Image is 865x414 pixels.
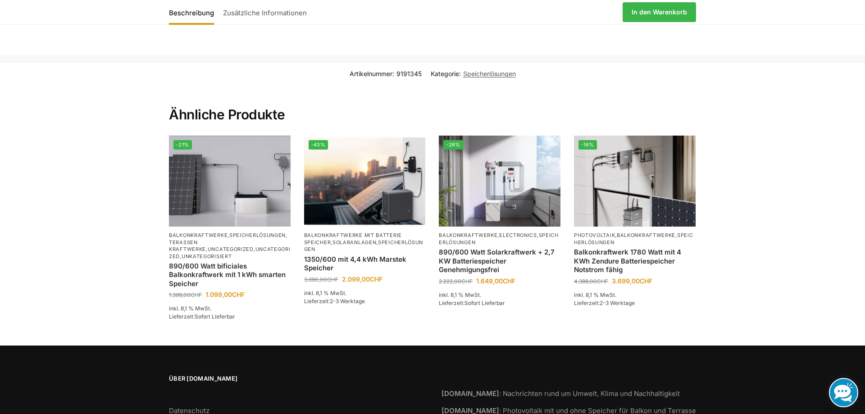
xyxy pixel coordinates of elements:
bdi: 1.399,00 [169,291,202,298]
h2: Ähnliche Produkte [169,85,696,123]
p: inkl. 8,1 % MwSt. [304,289,426,297]
a: Balkonkraftwerk 1780 Watt mit 4 KWh Zendure Batteriespeicher Notstrom fähig [574,248,696,274]
span: 9191345 [396,70,422,77]
a: Speicherlösungen [463,70,516,77]
a: Photovoltaik [574,232,615,238]
p: , , , , , [169,232,291,260]
a: [DOMAIN_NAME]: Nachrichten rund um Umwelt, Klima und Nachhaltigkeit [442,389,680,398]
p: inkl. 8,1 % MwSt. [439,291,560,299]
img: Zendure-solar-flow-Batteriespeicher für Balkonkraftwerke [574,136,696,227]
span: CHF [597,278,608,285]
a: -26%Steckerkraftwerk mit 2,7kwh-Speicher [439,136,560,227]
bdi: 4.399,00 [574,278,608,285]
bdi: 3.699,00 [612,277,652,285]
span: 2-3 Werktage [330,298,365,305]
span: Über [DOMAIN_NAME] [169,374,423,383]
span: 2-3 Werktage [600,300,635,306]
p: inkl. 8,1 % MwSt. [574,291,696,299]
a: Electronics [499,232,537,238]
span: CHF [327,276,338,283]
a: 1350/600 mit 4,4 kWh Marstek Speicher [304,255,426,273]
span: CHF [370,275,382,283]
a: Speicherlösungen [439,232,559,245]
a: Balkonkraftwerke [617,232,675,238]
a: -21%ASE 1000 Batteriespeicher [169,136,291,227]
span: CHF [232,291,245,298]
a: -43%Balkonkraftwerk mit Marstek Speicher [304,136,426,227]
span: Sofort Lieferbar [195,313,235,320]
span: Kategorie: [431,69,516,78]
span: Lieferzeit: [439,300,505,306]
a: Uncategorized [208,246,254,252]
a: Speicherlösungen [229,232,286,238]
a: -16%Zendure-solar-flow-Batteriespeicher für Balkonkraftwerke [574,136,696,227]
span: CHF [461,278,473,285]
a: 890/600 Watt bificiales Balkonkraftwerk mit 1 kWh smarten Speicher [169,262,291,288]
img: Steckerkraftwerk mit 2,7kwh-Speicher [439,136,560,227]
a: Solaranlagen [332,239,376,246]
img: Balkonkraftwerk mit Marstek Speicher [304,136,426,227]
span: Artikelnummer: [350,69,422,78]
span: CHF [191,291,202,298]
img: ASE 1000 Batteriespeicher [169,136,291,227]
bdi: 2.222,00 [439,278,473,285]
a: Speicherlösungen [304,239,423,252]
a: Speicherlösungen [574,232,693,245]
bdi: 2.099,00 [342,275,382,283]
bdi: 1.099,00 [205,291,245,298]
a: Unkategorisiert [182,253,232,259]
a: Balkonkraftwerke [439,232,497,238]
span: Lieferzeit: [169,313,235,320]
a: 890/600 Watt Solarkraftwerk + 2,7 KW Batteriespeicher Genehmigungsfrei [439,248,560,274]
p: inkl. 8,1 % MwSt. [169,305,291,313]
a: Balkonkraftwerke mit Batterie Speicher [304,232,402,245]
span: Lieferzeit: [304,298,365,305]
span: CHF [640,277,652,285]
span: CHF [503,277,515,285]
span: Lieferzeit: [574,300,635,306]
p: , , [304,232,426,253]
p: , , [574,232,696,246]
span: Sofort Lieferbar [464,300,505,306]
strong: [DOMAIN_NAME] [442,389,499,398]
p: , , [439,232,560,246]
a: Uncategorized [169,246,291,259]
a: Terassen Kraftwerke [169,239,206,252]
bdi: 3.690,00 [304,276,338,283]
bdi: 1.649,00 [476,277,515,285]
a: Balkonkraftwerke [169,232,228,238]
